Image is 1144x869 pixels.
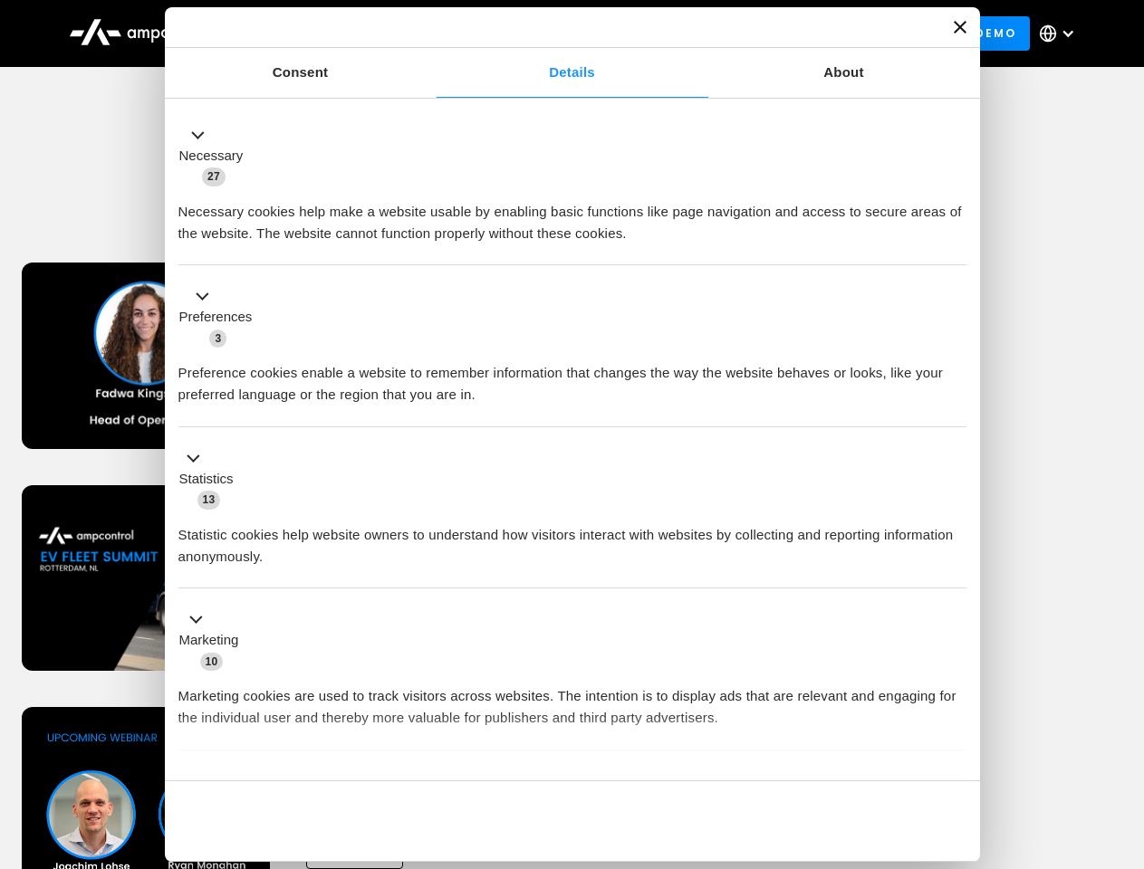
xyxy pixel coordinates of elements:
button: Necessary (27) [178,124,255,187]
div: Marketing cookies are used to track visitors across websites. The intention is to display ads tha... [178,672,966,729]
button: Close banner [954,21,966,33]
a: Details [437,48,708,98]
span: 2 [299,773,316,791]
h1: Upcoming Webinars [22,183,1123,226]
label: Marketing [179,630,239,651]
button: Okay [706,795,966,847]
div: Preference cookies enable a website to remember information that changes the way the website beha... [178,349,966,406]
a: Consent [165,48,437,98]
span: 27 [202,167,226,186]
span: 10 [200,653,224,671]
div: Statistic cookies help website owners to understand how visitors interact with websites by collec... [178,511,966,568]
label: Statistics [179,469,234,490]
div: Necessary cookies help make a website usable by enabling basic functions like page navigation and... [178,187,966,244]
button: Statistics (13) [178,447,245,511]
span: 3 [209,329,226,348]
button: Marketing (10) [178,609,250,673]
label: Necessary [179,146,244,167]
button: Preferences (3) [178,286,264,349]
span: 13 [197,491,221,509]
label: Preferences [179,307,253,328]
a: About [708,48,980,98]
button: Unclassified (2) [178,770,327,793]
